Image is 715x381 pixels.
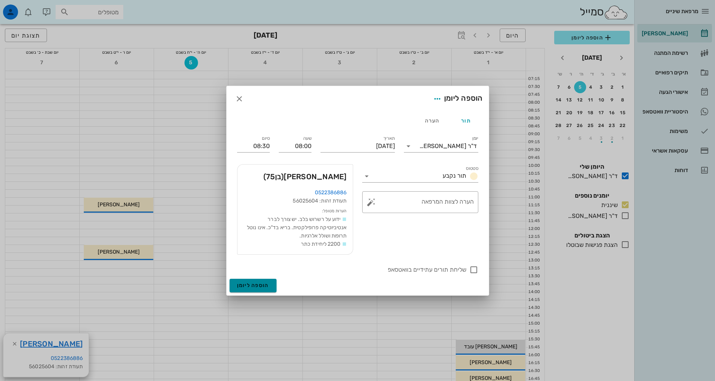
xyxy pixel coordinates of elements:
[419,143,477,150] div: ד"ר [PERSON_NAME]
[322,209,346,213] small: הערות מטופל:
[466,166,478,171] label: סטטוס
[303,136,311,141] label: שעה
[266,172,275,181] span: 75
[415,112,449,130] div: הערה
[404,140,478,152] div: יומןד"ר [PERSON_NAME]
[263,172,284,181] span: (בן )
[383,136,395,141] label: תאריך
[246,216,347,239] span: ידוע על רשרוש בלב. יש צורך לברר אנטיביוטיקה פרופילקטית. בריא בד"כ. אינו נוטל תרופות ושולל אלרגיות.
[472,136,478,141] label: יומן
[301,241,341,247] span: 2200 ליחידת כתר
[431,92,483,106] div: הוספה ליומן
[315,189,347,196] a: 0522386886
[449,112,483,130] div: תור
[237,266,466,274] label: שליחת תורים עתידיים בוואטסאפ
[262,136,270,141] label: סיום
[362,170,478,182] div: סטטוסתור נקבע
[263,171,347,183] span: [PERSON_NAME]
[243,197,347,205] div: תעודת זהות: 56025604
[443,172,466,179] span: תור נקבע
[230,279,277,292] button: הוספה ליומן
[237,282,269,289] span: הוספה ליומן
